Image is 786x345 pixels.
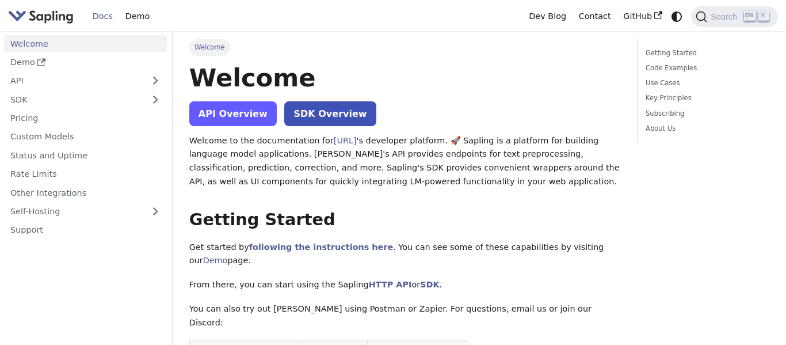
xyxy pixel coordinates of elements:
[669,8,685,25] button: Switch between dark and light mode (currently system mode)
[4,166,167,183] a: Rate Limits
[758,11,769,21] kbd: K
[4,110,167,127] a: Pricing
[86,7,119,25] a: Docs
[4,128,167,145] a: Custom Models
[573,7,617,25] a: Contact
[189,39,620,55] nav: Breadcrumbs
[144,91,167,108] button: Expand sidebar category 'SDK'
[189,210,620,230] h2: Getting Started
[189,241,620,268] p: Get started by . You can see some of these capabilities by visiting our page.
[8,8,74,25] img: Sapling.ai
[189,302,620,330] p: You can also try out [PERSON_NAME] using Postman or Zapier. For questions, email us or join our D...
[4,73,144,89] a: API
[189,101,277,126] a: API Overview
[4,203,167,220] a: Self-Hosting
[119,7,156,25] a: Demo
[646,93,765,104] a: Key Principles
[203,256,228,265] a: Demo
[4,35,167,52] a: Welcome
[144,73,167,89] button: Expand sidebar category 'API'
[189,62,620,93] h1: Welcome
[4,147,167,164] a: Status and Uptime
[617,7,668,25] a: GitHub
[189,134,620,189] p: Welcome to the documentation for 's developer platform. 🚀 Sapling is a platform for building lang...
[189,39,230,55] span: Welcome
[4,54,167,71] a: Demo
[646,78,765,89] a: Use Cases
[707,12,744,21] span: Search
[646,123,765,134] a: About Us
[646,48,765,59] a: Getting Started
[369,280,412,289] a: HTTP API
[646,63,765,74] a: Code Examples
[420,280,439,289] a: SDK
[4,222,167,238] a: Support
[691,6,777,27] button: Search (Ctrl+K)
[522,7,572,25] a: Dev Blog
[334,136,357,145] a: [URL]
[8,8,78,25] a: Sapling.ai
[4,91,144,108] a: SDK
[249,242,393,252] a: following the instructions here
[189,278,620,292] p: From there, you can start using the Sapling or .
[4,184,167,201] a: Other Integrations
[646,108,765,119] a: Subscribing
[284,101,376,126] a: SDK Overview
